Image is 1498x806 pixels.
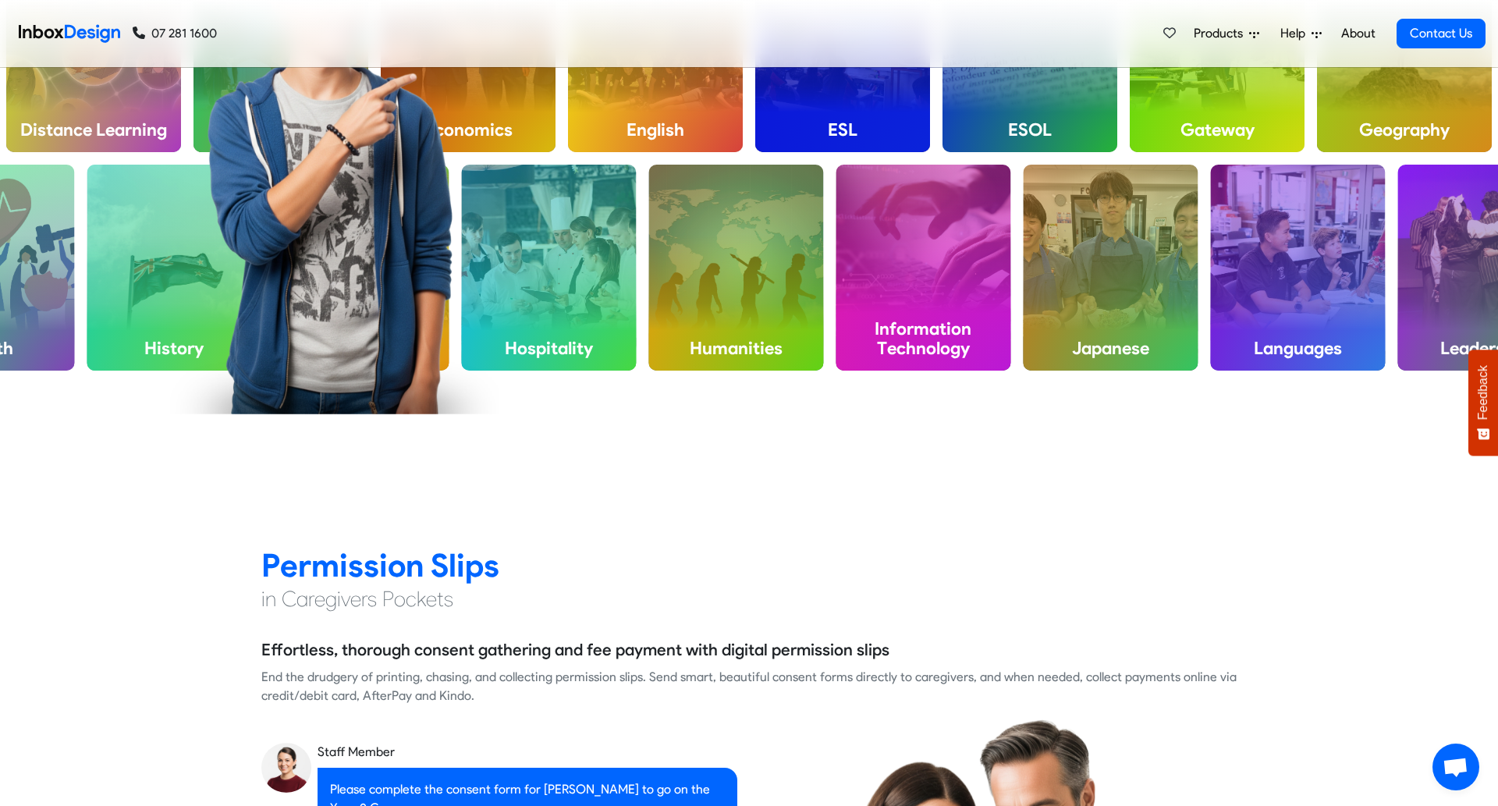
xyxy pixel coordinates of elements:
[133,24,217,43] a: 07 281 1600
[1476,365,1490,420] span: Feedback
[568,107,743,152] h4: English
[318,743,737,762] div: Staff Member
[461,325,636,371] h4: Hospitality
[1280,24,1312,43] span: Help
[261,668,1237,705] div: End the drudgery of printing, chasing, and collecting permission slips. Send smart, beautiful con...
[1194,24,1249,43] span: Products
[1210,325,1385,371] h4: Languages
[942,107,1117,152] h4: ESOL
[755,107,930,152] h4: ESL
[1023,325,1198,371] h4: Japanese
[1432,744,1479,790] a: Open chat
[1187,18,1265,49] a: Products
[836,306,1010,371] h4: Information Technology
[261,545,1237,585] h2: Permission Slips
[87,325,261,371] h4: History
[1130,107,1305,152] h4: Gateway
[1397,19,1486,48] a: Contact Us
[1468,350,1498,456] button: Feedback - Show survey
[648,325,823,371] h4: Humanities
[1317,107,1492,152] h4: Geography
[1274,18,1328,49] a: Help
[261,743,311,793] img: staff_avatar.png
[261,638,889,662] h5: Effortless, thorough consent gathering and fee payment with digital permission slips
[1336,18,1379,49] a: About
[261,585,1237,613] h4: in Caregivers Pockets
[6,107,181,152] h4: Distance Learning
